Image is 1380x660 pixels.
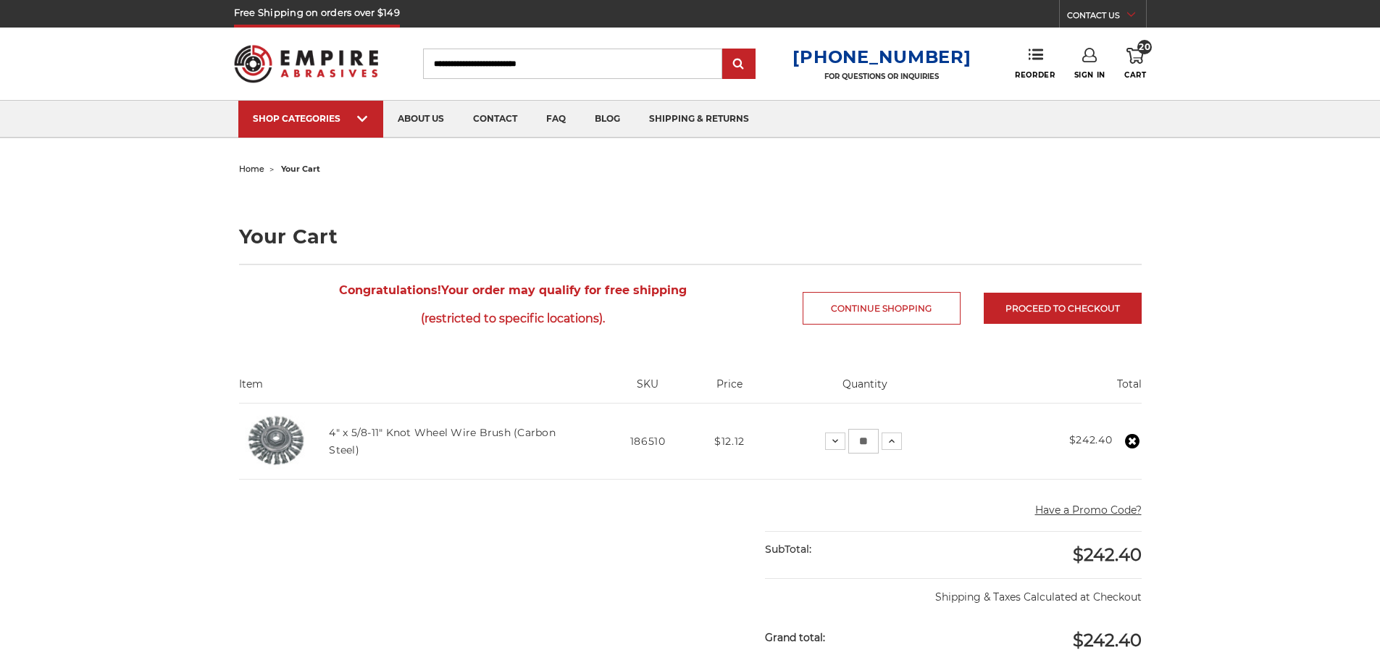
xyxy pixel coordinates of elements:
img: Empire Abrasives [234,35,379,92]
span: 20 [1137,40,1152,54]
a: shipping & returns [635,101,764,138]
a: Reorder [1015,48,1055,79]
th: Quantity [767,377,962,403]
a: Proceed to checkout [984,293,1142,324]
img: 4" x 1/2" x 5/8"-11 Hub Knot Wheel Wire Brush [239,404,314,479]
a: Continue Shopping [803,292,961,325]
span: $242.40 [1073,630,1142,651]
a: [PHONE_NUMBER] [793,46,971,67]
strong: Grand total: [765,631,825,644]
h1: Your Cart [239,227,1142,246]
p: FOR QUESTIONS OR INQUIRIES [793,72,971,81]
span: Cart [1124,70,1146,80]
div: SHOP CATEGORIES [253,113,369,124]
a: 4" x 5/8-11" Knot Wheel Wire Brush (Carbon Steel) [329,426,556,456]
th: Item [239,377,604,403]
button: Have a Promo Code? [1035,503,1142,518]
a: faq [532,101,580,138]
p: Shipping & Taxes Calculated at Checkout [765,578,1141,605]
span: $242.40 [1073,544,1142,565]
strong: Congratulations! [339,283,441,297]
span: (restricted to specific locations). [239,304,787,333]
a: about us [383,101,459,138]
th: SKU [603,377,692,403]
span: Sign In [1074,70,1105,80]
div: SubTotal: [765,532,953,567]
span: your cart [281,164,320,174]
strong: $242.40 [1069,433,1113,446]
span: Reorder [1015,70,1055,80]
span: $12.12 [714,435,745,448]
span: 186510 [630,435,666,448]
input: 4" x 5/8-11" Knot Wheel Wire Brush (Carbon Steel) Quantity: [848,429,879,454]
span: Your order may qualify for free shipping [239,276,787,333]
a: CONTACT US [1067,7,1146,28]
th: Price [692,377,767,403]
a: home [239,164,264,174]
a: blog [580,101,635,138]
th: Total [963,377,1142,403]
input: Submit [724,50,753,79]
a: 20 Cart [1124,48,1146,80]
a: contact [459,101,532,138]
